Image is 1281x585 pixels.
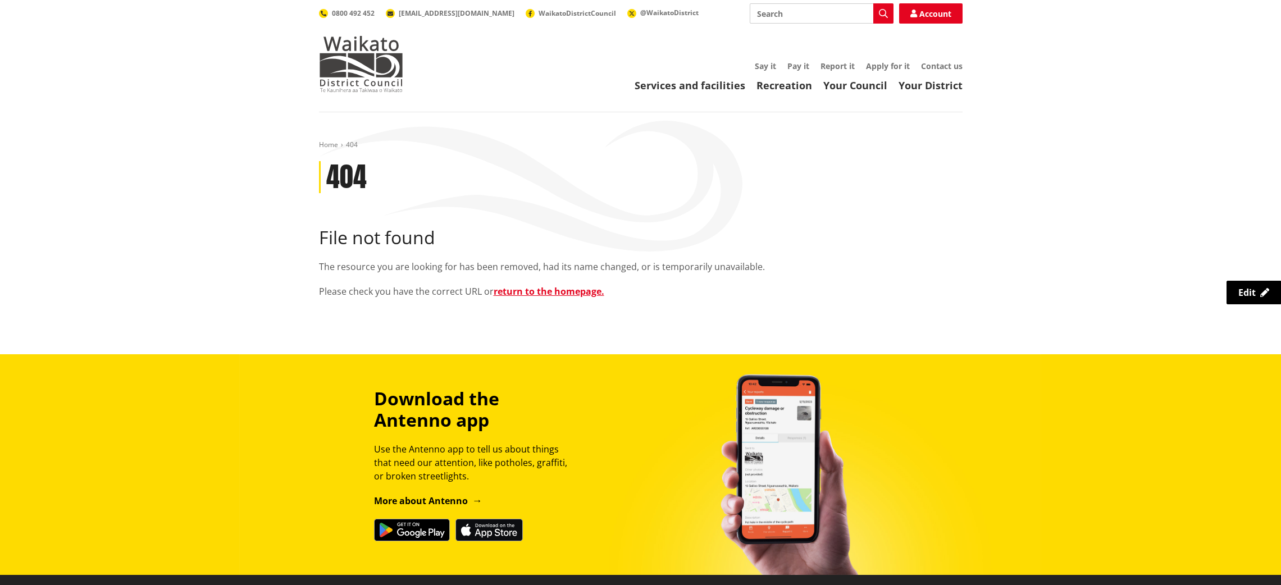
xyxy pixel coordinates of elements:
span: 404 [346,140,358,149]
img: Waikato District Council - Te Kaunihera aa Takiwaa o Waikato [319,36,403,92]
span: WaikatoDistrictCouncil [539,8,616,18]
a: return to the homepage. [494,285,604,298]
h1: 404 [326,161,367,194]
a: Your District [899,79,963,92]
p: The resource you are looking for has been removed, had its name changed, or is temporarily unavai... [319,260,963,273]
nav: breadcrumb [319,140,963,150]
a: [EMAIL_ADDRESS][DOMAIN_NAME] [386,8,514,18]
a: Your Council [823,79,887,92]
input: Search input [750,3,893,24]
h3: Download the Antenno app [374,388,577,431]
a: 0800 492 452 [319,8,375,18]
span: 0800 492 452 [332,8,375,18]
a: Pay it [787,61,809,71]
a: Account [899,3,963,24]
a: Report it [820,61,855,71]
a: Say it [755,61,776,71]
a: Services and facilities [635,79,745,92]
a: @WaikatoDistrict [627,8,699,17]
a: WaikatoDistrictCouncil [526,8,616,18]
img: Get it on Google Play [374,519,450,541]
a: Home [319,140,338,149]
img: Download on the App Store [455,519,523,541]
a: More about Antenno [374,495,482,507]
p: Use the Antenno app to tell us about things that need our attention, like potholes, graffiti, or ... [374,442,577,483]
span: [EMAIL_ADDRESS][DOMAIN_NAME] [399,8,514,18]
h2: File not found [319,227,963,248]
a: Edit [1227,281,1281,304]
span: Edit [1238,286,1256,299]
a: Recreation [756,79,812,92]
p: Please check you have the correct URL or [319,285,963,298]
a: Contact us [921,61,963,71]
span: @WaikatoDistrict [640,8,699,17]
a: Apply for it [866,61,910,71]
